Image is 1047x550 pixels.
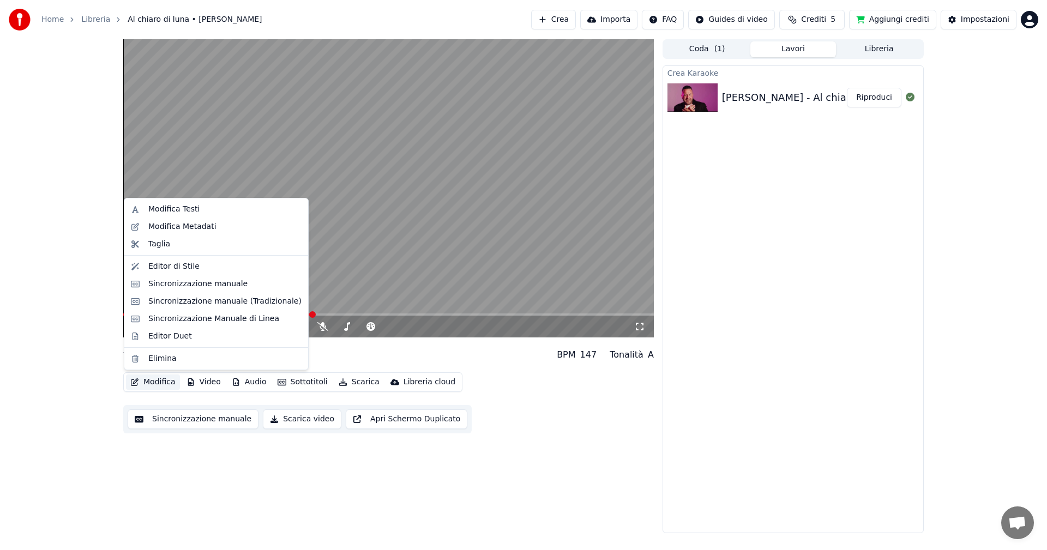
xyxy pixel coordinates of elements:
[148,313,279,324] div: Sincronizzazione Manuale di Linea
[404,377,455,388] div: Libreria cloud
[148,331,192,342] div: Editor Duet
[722,90,893,105] div: [PERSON_NAME] - Al chiaro di luna
[148,261,200,272] div: Editor di Stile
[148,204,200,215] div: Modifica Testi
[128,14,262,25] span: Al chiaro di luna • [PERSON_NAME]
[836,41,922,57] button: Libreria
[9,9,31,31] img: youka
[688,10,774,29] button: Guides di video
[148,239,170,250] div: Taglia
[346,409,467,429] button: Apri Schermo Duplicato
[148,279,248,289] div: Sincronizzazione manuale
[81,14,110,25] a: Libreria
[557,348,575,361] div: BPM
[128,409,258,429] button: Sincronizzazione manuale
[273,374,332,390] button: Sottotitoli
[123,342,211,357] div: Al chiaro di luna
[1001,506,1034,539] div: Aprire la chat
[831,14,835,25] span: 5
[126,374,180,390] button: Modifica
[580,10,637,29] button: Importa
[148,296,302,307] div: Sincronizzazione manuale (Tradizionale)
[148,353,177,364] div: Elimina
[334,374,384,390] button: Scarica
[531,10,576,29] button: Crea
[663,66,923,79] div: Crea Karaoke
[664,41,750,57] button: Coda
[41,14,262,25] nav: breadcrumb
[580,348,597,361] div: 147
[849,10,936,29] button: Aggiungi crediti
[941,10,1016,29] button: Impostazioni
[714,44,725,55] span: ( 1 )
[182,374,225,390] button: Video
[801,14,826,25] span: Crediti
[750,41,837,57] button: Lavori
[610,348,643,361] div: Tonalità
[123,357,211,368] div: [PERSON_NAME]
[227,374,271,390] button: Audio
[648,348,654,361] div: A
[847,88,901,107] button: Riproduci
[148,221,216,232] div: Modifica Metadati
[642,10,684,29] button: FAQ
[263,409,341,429] button: Scarica video
[41,14,64,25] a: Home
[961,14,1009,25] div: Impostazioni
[779,10,845,29] button: Crediti5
